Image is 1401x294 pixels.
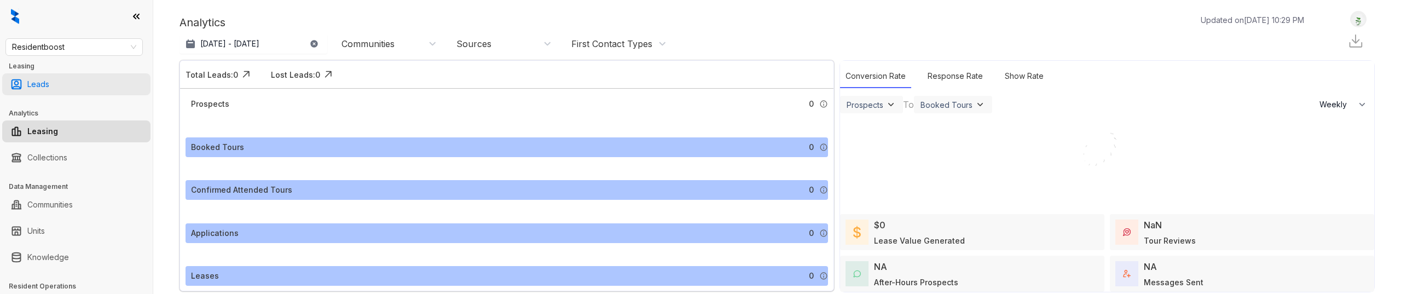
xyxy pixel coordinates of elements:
img: Info [819,229,828,238]
img: Info [819,143,828,152]
img: logo [11,9,19,24]
div: After-Hours Prospects [874,276,958,288]
div: Lease Value Generated [874,235,965,246]
button: [DATE] - [DATE] [180,34,327,54]
div: Messages Sent [1144,276,1203,288]
div: Response Rate [922,65,988,88]
a: Leasing [27,120,58,142]
span: 0 [809,184,814,196]
span: 0 [809,141,814,153]
div: NA [874,260,887,273]
img: Info [819,186,828,194]
div: NA [1144,260,1157,273]
div: Total Leads: 0 [186,69,238,80]
p: Updated on [DATE] 10:29 PM [1201,14,1304,26]
li: Communities [2,194,150,216]
a: Communities [27,194,73,216]
div: To [903,98,914,111]
div: Booked Tours [921,100,972,109]
img: ViewFilterArrow [885,99,896,110]
img: Download [1347,33,1364,49]
li: Leads [2,73,150,95]
img: TotalFum [1123,270,1131,278]
div: Lost Leads: 0 [271,69,320,80]
img: Click Icon [238,66,254,83]
img: Info [819,272,828,280]
img: TourReviews [1123,228,1131,236]
h3: Resident Operations [9,281,153,291]
div: Leases [191,270,219,282]
div: Show Rate [999,65,1049,88]
a: Collections [27,147,67,169]
div: Prospects [847,100,883,109]
a: Units [27,220,45,242]
div: Sources [456,38,491,50]
img: Click Icon [320,66,337,83]
div: Booked Tours [191,141,244,153]
img: UserAvatar [1351,14,1366,25]
span: 0 [809,98,814,110]
li: Collections [2,147,150,169]
p: Analytics [180,14,225,31]
li: Units [2,220,150,242]
h3: Data Management [9,182,153,192]
span: 0 [809,227,814,239]
img: Info [819,100,828,108]
div: Prospects [191,98,229,110]
li: Knowledge [2,246,150,268]
span: Residentboost [12,39,136,55]
div: $0 [874,218,885,232]
img: AfterHoursConversations [853,270,861,278]
div: Communities [341,38,395,50]
div: Tour Reviews [1144,235,1196,246]
div: Confirmed Attended Tours [191,184,292,196]
p: [DATE] - [DATE] [200,38,259,49]
img: Loader [1066,114,1148,197]
h3: Leasing [9,61,153,71]
div: First Contact Types [571,38,652,50]
img: LeaseValue [853,226,861,239]
div: Conversion Rate [840,65,911,88]
span: Weekly [1319,99,1353,110]
div: Applications [191,227,239,239]
img: ViewFilterArrow [975,99,986,110]
li: Leasing [2,120,150,142]
button: Weekly [1313,95,1374,114]
a: Leads [27,73,49,95]
span: 0 [809,270,814,282]
a: Knowledge [27,246,69,268]
div: NaN [1144,218,1162,232]
h3: Analytics [9,108,153,118]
